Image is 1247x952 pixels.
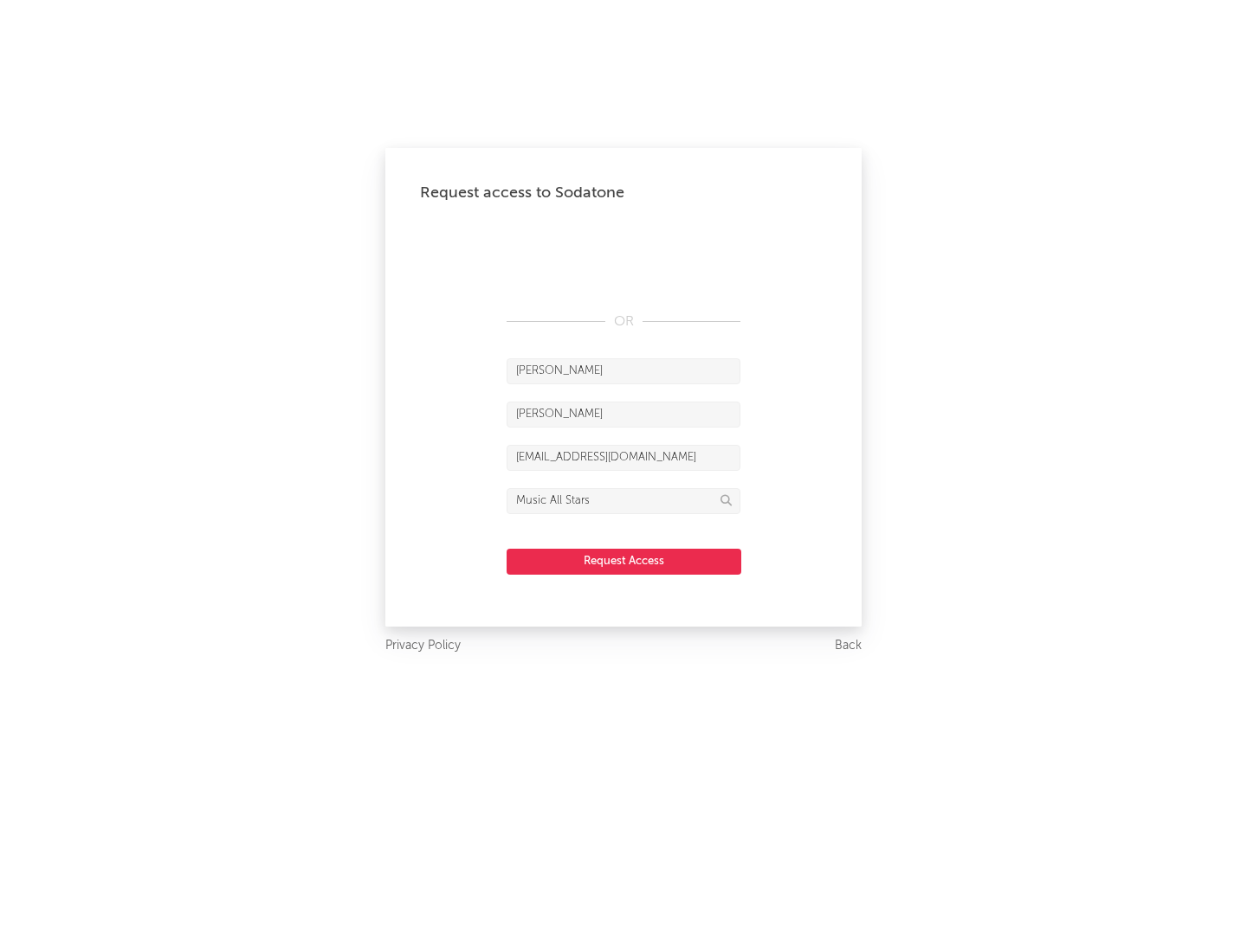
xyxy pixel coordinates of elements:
input: Division [507,488,740,514]
input: First Name [507,358,740,384]
a: Privacy Policy [385,635,461,657]
input: Email [507,445,740,471]
input: Last Name [507,402,740,428]
a: Back [835,635,862,657]
div: Request access to Sodatone [420,183,827,203]
button: Request Access [507,549,741,575]
div: OR [507,312,740,332]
